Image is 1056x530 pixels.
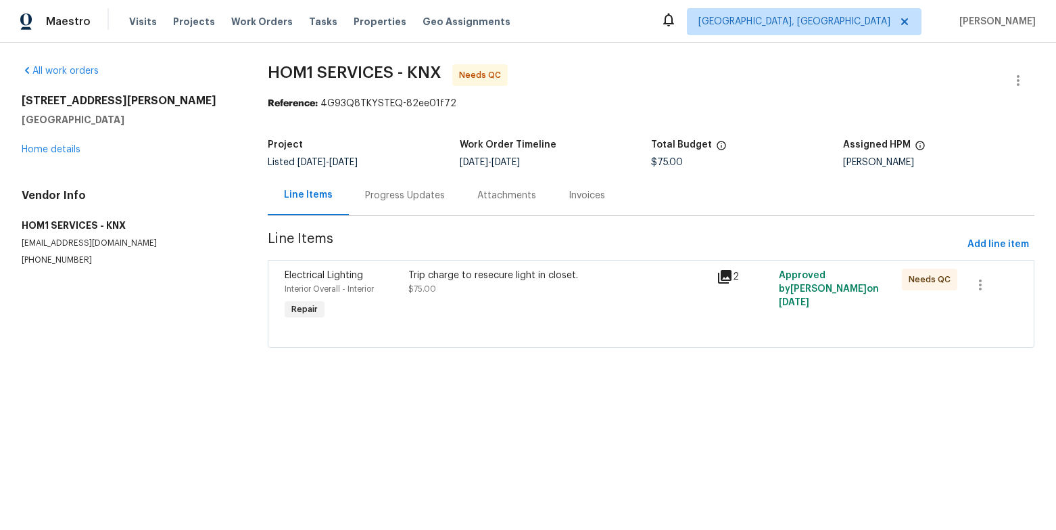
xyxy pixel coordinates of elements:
b: Reference: [268,99,318,108]
span: Geo Assignments [423,15,510,28]
span: - [297,158,358,167]
div: 2 [717,269,770,285]
span: Tasks [309,17,337,26]
span: Add line item [967,236,1029,253]
span: Visits [129,15,157,28]
span: Listed [268,158,358,167]
div: Attachments [477,189,536,202]
span: Electrical Lighting [285,271,363,280]
span: [DATE] [460,158,488,167]
span: The total cost of line items that have been proposed by Opendoor. This sum includes line items th... [716,140,727,158]
p: [PHONE_NUMBER] [22,255,235,266]
span: $75.00 [651,158,683,167]
span: Projects [173,15,215,28]
span: Needs QC [909,273,956,286]
div: Trip charge to resecure light in closet. [408,269,709,282]
div: 4G93Q8TKYSTEQ-82ee01f72 [268,97,1034,110]
h5: HOM1 SERVICES - KNX [22,219,235,232]
h5: Work Order Timeline [460,140,556,150]
span: [PERSON_NAME] [954,15,1036,28]
span: [DATE] [491,158,520,167]
span: [DATE] [779,298,809,307]
h5: [GEOGRAPHIC_DATA] [22,113,235,127]
span: HOM1 SERVICES - KNX [268,64,441,81]
h2: [STREET_ADDRESS][PERSON_NAME] [22,94,235,108]
span: $75.00 [408,285,436,293]
div: Invoices [569,189,605,202]
h4: Vendor Info [22,189,235,202]
button: Add line item [962,232,1034,257]
span: Repair [286,303,323,316]
span: The hpm assigned to this work order. [915,140,926,158]
div: Line Items [284,188,333,202]
span: Maestro [46,15,91,28]
div: [PERSON_NAME] [843,158,1035,167]
span: Line Items [268,232,962,257]
span: Properties [354,15,406,28]
span: Work Orders [231,15,293,28]
span: - [460,158,520,167]
h5: Project [268,140,303,150]
span: [DATE] [329,158,358,167]
span: Interior Overall - Interior [285,285,374,293]
span: Needs QC [459,68,506,82]
div: Progress Updates [365,189,445,202]
span: [GEOGRAPHIC_DATA], [GEOGRAPHIC_DATA] [698,15,890,28]
h5: Total Budget [651,140,712,150]
a: Home details [22,145,80,154]
a: All work orders [22,66,99,76]
p: [EMAIL_ADDRESS][DOMAIN_NAME] [22,238,235,249]
span: Approved by [PERSON_NAME] on [779,271,879,307]
span: [DATE] [297,158,326,167]
h5: Assigned HPM [843,140,911,150]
